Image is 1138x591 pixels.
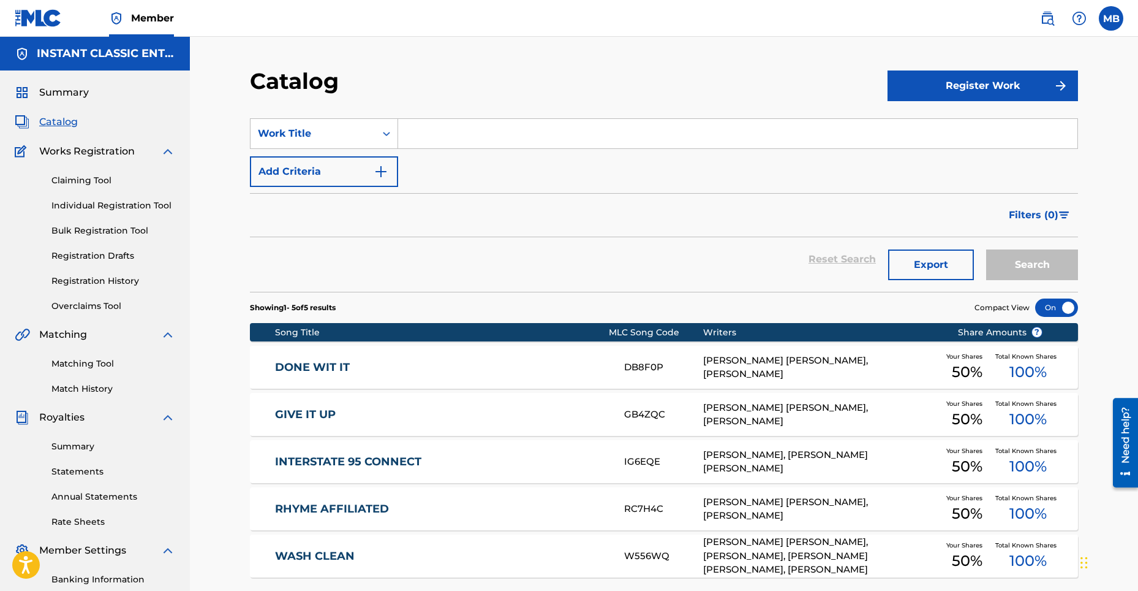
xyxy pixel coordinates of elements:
[624,549,703,563] div: W556WQ
[703,354,939,381] div: [PERSON_NAME] [PERSON_NAME], [PERSON_NAME]
[51,383,175,395] a: Match History
[51,250,175,262] a: Registration Drafts
[995,494,1061,503] span: Total Known Shares
[1032,327,1042,337] span: ?
[1009,503,1047,525] span: 100 %
[1001,200,1078,231] button: Filters (0)
[51,465,175,478] a: Statements
[952,408,982,430] span: 50 %
[1059,212,1069,219] img: filter
[51,357,175,370] a: Matching Tool
[275,502,608,516] a: RHYME AFFILIATED
[624,502,703,516] div: RC7H4C
[624,455,703,469] div: IG6EQE
[958,326,1042,339] span: Share Amounts
[952,361,982,383] span: 50 %
[946,399,987,408] span: Your Shares
[275,408,608,422] a: GIVE IT UP
[39,115,78,129] span: Catalog
[51,174,175,187] a: Claiming Tool
[51,516,175,528] a: Rate Sheets
[1009,408,1047,430] span: 100 %
[995,541,1061,550] span: Total Known Shares
[703,495,939,523] div: [PERSON_NAME] [PERSON_NAME], [PERSON_NAME]
[15,144,31,159] img: Works Registration
[51,224,175,237] a: Bulk Registration Tool
[1009,550,1047,572] span: 100 %
[131,11,174,25] span: Member
[51,275,175,288] a: Registration History
[109,11,124,26] img: Top Rightsholder
[995,399,1061,408] span: Total Known Shares
[946,446,987,456] span: Your Shares
[995,446,1061,456] span: Total Known Shares
[275,455,608,469] a: INTERSTATE 95 CONNECT
[1053,78,1068,93] img: f7272a7cc735f4ea7f67.svg
[160,543,175,558] img: expand
[15,543,29,558] img: Member Settings
[946,541,987,550] span: Your Shares
[51,300,175,313] a: Overclaims Tool
[703,326,939,339] div: Writers
[624,360,703,375] div: DB8F0P
[15,85,89,100] a: SummarySummary
[1035,6,1060,31] a: Public Search
[1009,456,1047,478] span: 100 %
[39,144,135,159] span: Works Registration
[1104,394,1138,492] iframe: Resource Center
[15,85,29,100] img: Summary
[946,494,987,503] span: Your Shares
[888,250,974,280] button: Export
[15,327,30,342] img: Matching
[160,410,175,425] img: expand
[160,144,175,159] img: expand
[275,326,609,339] div: Song Title
[15,115,29,129] img: Catalog
[609,326,703,339] div: MLC Song Code
[1040,11,1055,26] img: search
[1009,208,1058,223] span: Filters ( 0 )
[160,327,175,342] img: expand
[51,199,175,212] a: Individual Registration Tool
[39,543,126,558] span: Member Settings
[15,410,29,425] img: Royalties
[37,47,175,61] h5: INSTANT CLASSIC ENTERTAINMENT PUBLISHING
[995,352,1061,361] span: Total Known Shares
[703,448,939,476] div: [PERSON_NAME], [PERSON_NAME] [PERSON_NAME]
[39,85,89,100] span: Summary
[275,549,608,563] a: WASH CLEAN
[1009,361,1047,383] span: 100 %
[51,490,175,503] a: Annual Statements
[1099,6,1123,31] div: User Menu
[39,327,87,342] span: Matching
[250,118,1078,292] form: Search Form
[952,456,982,478] span: 50 %
[974,302,1030,313] span: Compact View
[624,408,703,422] div: GB4ZQC
[1067,6,1091,31] div: Help
[275,360,608,375] a: DONE WIT IT
[15,9,62,27] img: MLC Logo
[250,156,398,187] button: Add Criteria
[15,47,29,61] img: Accounts
[258,126,368,141] div: Work Title
[250,67,345,95] h2: Catalog
[51,573,175,586] a: Banking Information
[374,164,388,179] img: 9d2ae6d4665cec9f34b9.svg
[15,115,78,129] a: CatalogCatalog
[703,401,939,429] div: [PERSON_NAME] [PERSON_NAME], [PERSON_NAME]
[51,440,175,453] a: Summary
[703,535,939,577] div: [PERSON_NAME] [PERSON_NAME], [PERSON_NAME], [PERSON_NAME] [PERSON_NAME], [PERSON_NAME]
[250,302,336,313] p: Showing 1 - 5 of 5 results
[887,71,1078,101] button: Register Work
[1080,544,1088,581] div: Drag
[952,503,982,525] span: 50 %
[1077,532,1138,591] iframe: Chat Widget
[39,410,85,425] span: Royalties
[952,550,982,572] span: 50 %
[1072,11,1087,26] img: help
[946,352,987,361] span: Your Shares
